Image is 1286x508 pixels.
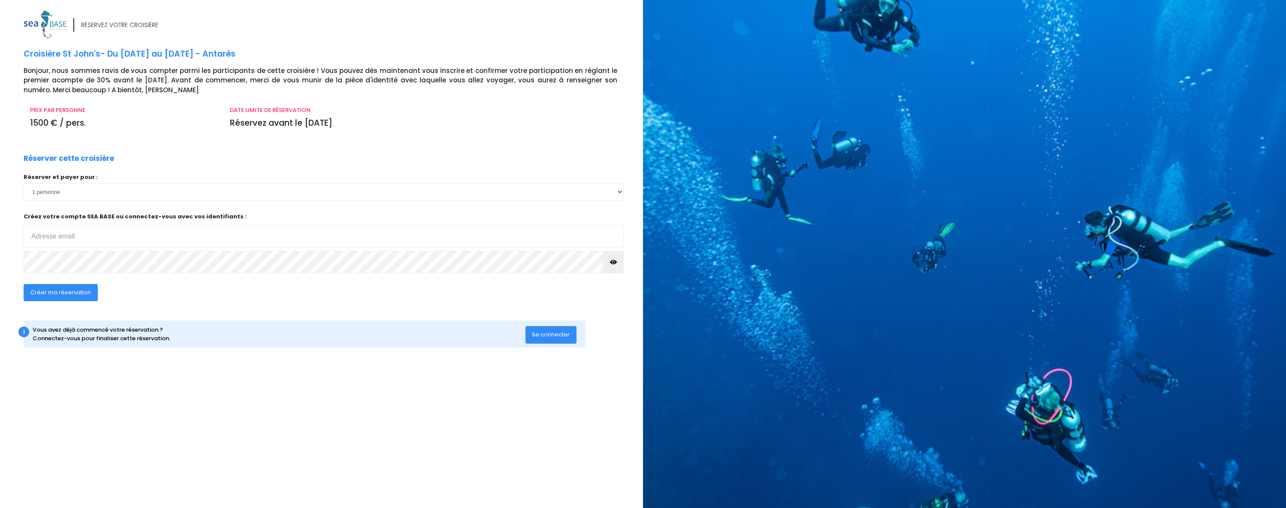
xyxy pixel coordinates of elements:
[230,117,617,130] p: Réservez avant le [DATE]
[33,326,525,342] div: Vous avez déjà commencé votre réservation ? Connectez-vous pour finaliser cette réservation.
[24,212,624,248] p: Créez votre compte SEA BASE ou connectez-vous avec vos identifiants :
[525,326,577,343] button: Se connecter
[24,48,637,60] p: Croisière St John's- Du [DATE] au [DATE] - Antarès
[24,153,114,164] p: Réserver cette croisière
[30,288,91,296] span: Créer ma réservation
[24,10,66,38] img: logo_color1.png
[24,284,98,301] button: Créer ma réservation
[532,330,570,339] span: Se connecter
[81,21,158,30] div: RÉSERVEZ VOTRE CROISIÈRE
[24,173,624,181] p: Réserver et payer pour :
[24,66,637,95] p: Bonjour, nous sommes ravis de vous compter parmi les participants de cette croisière ! Vous pouve...
[24,225,624,248] input: Adresse email
[525,331,577,338] a: Se connecter
[30,117,217,130] p: 1500 € / pers.
[30,106,217,115] p: PRIX PAR PERSONNE
[230,106,617,115] p: DATE LIMITE DE RÉSERVATION
[18,327,29,337] div: i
